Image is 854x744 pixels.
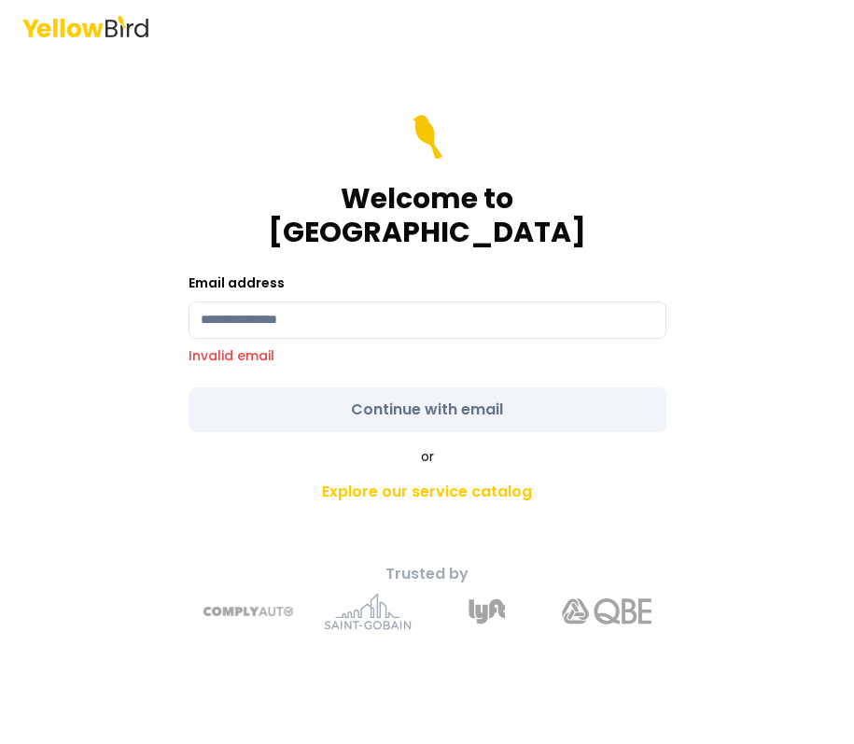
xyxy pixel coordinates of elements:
label: Email address [189,274,285,292]
span: or [421,447,434,466]
p: Trusted by [99,563,756,585]
h1: Welcome to [GEOGRAPHIC_DATA] [189,182,666,249]
a: Explore our service catalog [99,473,756,511]
p: Invalid email [189,346,666,365]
